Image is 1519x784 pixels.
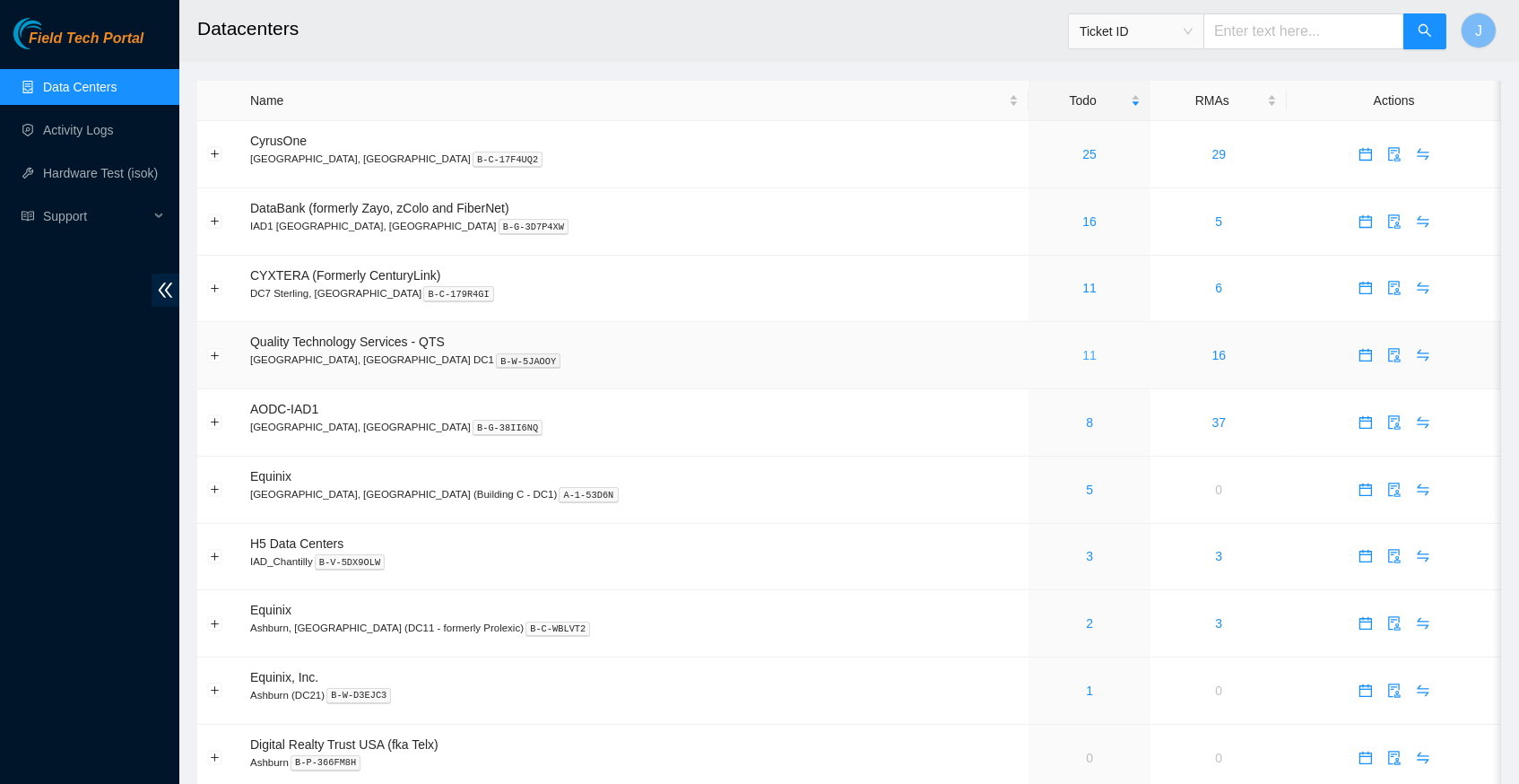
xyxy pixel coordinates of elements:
a: swap [1409,616,1437,631]
span: calendar [1352,415,1379,430]
span: Field Tech Portal [29,30,143,48]
span: CYXTERA (Formerly CenturyLink) [250,268,440,283]
button: calendar [1351,140,1380,169]
button: J [1461,13,1497,48]
kbd: B-P-366FM8H [291,755,361,771]
span: audit [1381,616,1408,631]
a: calendar [1351,483,1380,497]
button: calendar [1351,341,1380,370]
span: swap [1410,415,1437,430]
button: Expand row [208,616,222,631]
kbd: B-G-3D7P4XW [499,219,569,235]
button: Expand row [208,281,222,295]
kbd: A-1-53D6N [559,487,618,503]
a: 5 [1215,214,1222,229]
kbd: B-W-5JAOOY [496,353,560,370]
span: H5 Data Centers [250,536,343,551]
span: calendar [1352,751,1379,765]
a: swap [1409,348,1437,362]
span: calendar [1352,684,1379,698]
span: swap [1410,147,1437,161]
button: calendar [1351,744,1380,772]
p: Ashburn [250,754,1019,771]
a: 37 [1212,415,1227,430]
button: calendar [1351,542,1380,571]
span: DataBank (formerly Zayo, zColo and FiberNet) [250,201,509,215]
span: Quality Technology Services - QTS [250,335,445,349]
button: swap [1409,140,1437,169]
a: 3 [1086,549,1093,563]
a: 16 [1212,348,1227,362]
span: CyrusOne [250,134,307,148]
a: audit [1380,348,1409,362]
button: swap [1409,744,1437,772]
a: swap [1409,549,1437,563]
a: audit [1380,549,1409,563]
span: Digital Realty Trust USA (fka Telx) [250,737,438,752]
a: 8 [1086,415,1093,430]
a: 2 [1086,616,1093,631]
p: IAD_Chantilly [250,553,1019,570]
button: calendar [1351,408,1380,437]
button: audit [1380,475,1409,504]
button: Expand row [208,684,222,698]
a: audit [1380,751,1409,765]
span: calendar [1352,281,1379,295]
button: swap [1409,609,1437,638]
span: calendar [1352,214,1379,229]
button: calendar [1351,609,1380,638]
a: swap [1409,684,1437,698]
button: audit [1380,207,1409,236]
button: Expand row [208,549,222,563]
p: Ashburn (DC21) [250,687,1019,703]
a: 1 [1086,684,1093,698]
span: swap [1410,751,1437,765]
span: swap [1410,348,1437,362]
a: calendar [1351,684,1380,698]
a: 5 [1086,483,1093,497]
button: calendar [1351,207,1380,236]
span: swap [1410,214,1437,229]
a: 29 [1212,147,1227,161]
a: audit [1380,483,1409,497]
span: swap [1410,281,1437,295]
span: calendar [1352,348,1379,362]
a: 3 [1215,616,1222,631]
span: swap [1410,549,1437,563]
a: audit [1380,616,1409,631]
p: [GEOGRAPHIC_DATA], [GEOGRAPHIC_DATA] [250,151,1019,167]
span: audit [1381,281,1408,295]
a: swap [1409,281,1437,295]
button: swap [1409,676,1437,705]
span: audit [1381,348,1408,362]
span: audit [1381,147,1408,161]
button: swap [1409,475,1437,504]
button: Expand row [208,147,222,161]
a: swap [1409,751,1437,765]
button: swap [1409,408,1437,437]
a: Hardware Test (isok) [43,166,158,180]
span: audit [1381,751,1408,765]
span: Equinix [250,469,291,483]
span: audit [1381,483,1408,497]
span: AODC-IAD1 [250,402,318,416]
a: 0 [1215,751,1222,765]
span: search [1418,23,1432,40]
p: [GEOGRAPHIC_DATA], [GEOGRAPHIC_DATA] (Building C - DC1) [250,486,1019,502]
a: calendar [1351,281,1380,295]
a: calendar [1351,549,1380,563]
span: calendar [1352,549,1379,563]
a: swap [1409,214,1437,229]
p: [GEOGRAPHIC_DATA], [GEOGRAPHIC_DATA] DC1 [250,352,1019,368]
button: audit [1380,744,1409,772]
a: Akamai TechnologiesField Tech Portal [13,32,143,56]
span: double-left [152,274,179,307]
span: swap [1410,483,1437,497]
kbd: B-V-5DX9OLW [315,554,386,571]
th: Actions [1287,81,1501,121]
kbd: B-G-38II6NQ [473,420,543,436]
kbd: B-C-17F4UQ2 [473,152,543,168]
a: calendar [1351,147,1380,161]
span: swap [1410,684,1437,698]
a: audit [1380,147,1409,161]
